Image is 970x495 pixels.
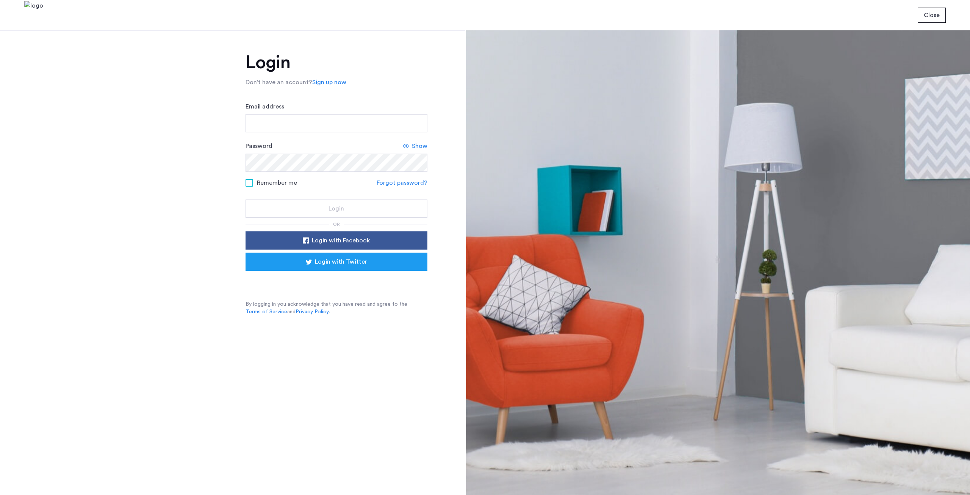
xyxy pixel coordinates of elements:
a: Terms of Service [246,308,287,316]
span: Login [329,204,344,213]
span: Show [412,141,427,151]
p: By logging in you acknowledge that you have read and agree to the and . [246,300,427,316]
button: button [246,200,427,218]
span: Don’t have an account? [246,79,312,85]
img: logo [24,1,43,30]
span: or [333,222,340,226]
label: Password [246,141,272,151]
span: Login with Twitter [315,257,367,266]
button: button [918,8,946,23]
a: Forgot password? [377,178,427,187]
h1: Login [246,53,427,72]
span: Close [924,11,940,20]
a: Privacy Policy [296,308,329,316]
a: Sign up now [312,78,346,87]
button: button [246,253,427,271]
span: Login with Facebook [312,236,370,245]
span: Remember me [257,178,297,187]
label: Email address [246,102,284,111]
button: button [246,231,427,250]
